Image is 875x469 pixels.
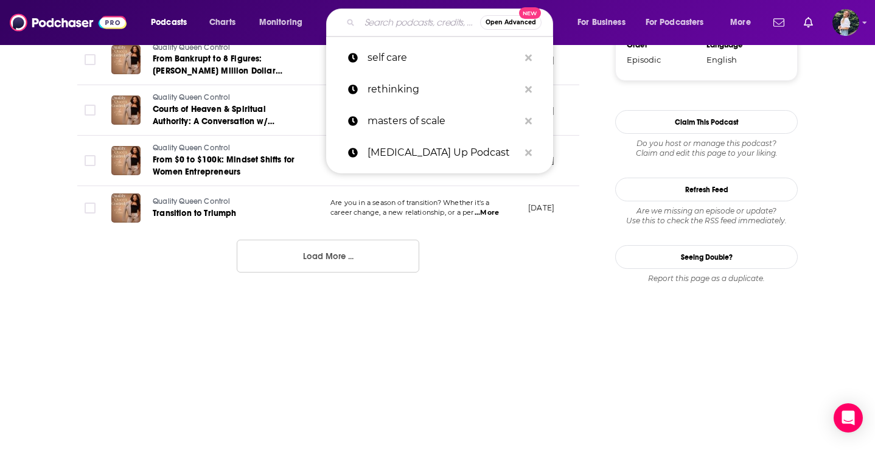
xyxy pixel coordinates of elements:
a: Show notifications dropdown [769,12,789,33]
a: rethinking [326,74,553,105]
a: Quality Queen Control [153,196,298,207]
button: open menu [251,13,318,32]
a: [MEDICAL_DATA] Up Podcast [326,137,553,168]
a: Quality Queen Control [153,43,299,54]
span: Quality Queen Control [153,43,231,52]
span: From Bankrupt to 8 Figures: [PERSON_NAME] Million Dollar Moves [153,54,282,88]
div: Are we missing an episode or update? Use this to check the RSS feed immediately. [615,206,798,226]
span: Toggle select row [85,54,96,65]
div: Report this page as a duplicate. [615,274,798,283]
span: career change, a new relationship, or a per [330,208,473,217]
span: Transition to Triumph [153,208,237,218]
span: Toggle select row [85,155,96,166]
a: From $0 to $100k: Mindset Shifts for Women Entrepreneurs [153,154,299,178]
input: Search podcasts, credits, & more... [360,13,480,32]
p: [DATE] [528,203,554,213]
button: Load More ... [237,240,419,273]
button: Show profile menu [832,9,859,36]
span: Quality Queen Control [153,197,231,206]
div: Open Intercom Messenger [834,403,863,433]
span: Quality Queen Control [153,144,231,152]
p: Plucking Up Podcast [368,137,519,168]
span: Toggle select row [85,203,96,214]
a: masters of scale [326,105,553,137]
div: Search podcasts, credits, & more... [338,9,565,36]
a: self care [326,42,553,74]
span: Monitoring [259,14,302,31]
button: Claim This Podcast [615,110,798,134]
div: Episodic [627,55,699,64]
img: Podchaser - Follow, Share and Rate Podcasts [10,11,127,34]
span: Podcasts [151,14,187,31]
span: ...More [475,208,499,218]
span: Toggle select row [85,105,96,116]
span: Are you in a season of transition? Whether it's a [330,198,489,207]
span: Charts [209,14,235,31]
span: Do you host or manage this podcast? [615,139,798,148]
a: Charts [201,13,243,32]
span: Open Advanced [486,19,536,26]
a: Quality Queen Control [153,143,299,154]
span: Courts of Heaven & Spiritual Authority: A Conversation w/ [PERSON_NAME] [153,104,274,139]
a: From Bankrupt to 8 Figures: [PERSON_NAME] Million Dollar Moves [153,53,299,77]
a: Quality Queen Control [153,92,299,103]
button: Open AdvancedNew [480,15,542,30]
button: open menu [142,13,203,32]
span: Logged in as ginny24232 [832,9,859,36]
img: User Profile [832,9,859,36]
button: open menu [638,13,722,32]
span: Quality Queen Control [153,93,231,102]
p: rethinking [368,74,519,105]
button: open menu [569,13,641,32]
span: From $0 to $100k: Mindset Shifts for Women Entrepreneurs [153,155,295,177]
div: Claim and edit this page to your liking. [615,139,798,158]
p: masters of scale [368,105,519,137]
span: New [519,7,541,19]
button: open menu [722,13,766,32]
span: More [730,14,751,31]
a: Show notifications dropdown [799,12,818,33]
a: Seeing Double? [615,245,798,269]
span: For Podcasters [646,14,704,31]
div: English [706,55,778,64]
a: Courts of Heaven & Spiritual Authority: A Conversation w/ [PERSON_NAME] [153,103,299,128]
p: self care [368,42,519,74]
button: Refresh Feed [615,178,798,201]
span: For Business [577,14,626,31]
a: Transition to Triumph [153,207,298,220]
